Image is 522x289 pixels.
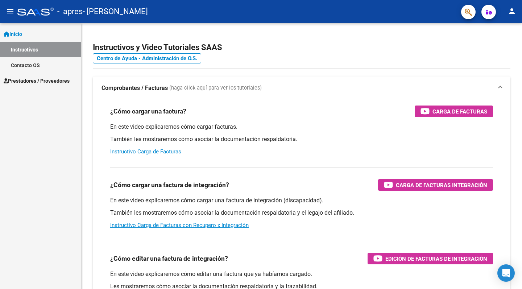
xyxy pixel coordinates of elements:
h2: Instructivos y Video Tutoriales SAAS [93,41,510,54]
span: - [PERSON_NAME] [83,4,148,20]
span: Inicio [4,30,22,38]
mat-expansion-panel-header: Comprobantes / Facturas (haga click aquí para ver los tutoriales) [93,77,510,100]
button: Carga de Facturas [415,106,493,117]
a: Centro de Ayuda - Administración de O.S. [93,53,201,63]
button: Edición de Facturas de integración [368,253,493,264]
p: En este video explicaremos cómo editar una factura que ya habíamos cargado. [110,270,493,278]
span: Carga de Facturas [432,107,487,116]
p: En este video explicaremos cómo cargar facturas. [110,123,493,131]
p: También les mostraremos cómo asociar la documentación respaldatoria y el legajo del afiliado. [110,209,493,217]
a: Instructivo Carga de Facturas [110,148,181,155]
button: Carga de Facturas Integración [378,179,493,191]
h3: ¿Cómo editar una factura de integración? [110,253,228,264]
span: Edición de Facturas de integración [385,254,487,263]
mat-icon: menu [6,7,14,16]
span: (haga click aquí para ver los tutoriales) [169,84,262,92]
h3: ¿Cómo cargar una factura? [110,106,186,116]
h3: ¿Cómo cargar una factura de integración? [110,180,229,190]
div: Open Intercom Messenger [497,264,515,282]
span: Carga de Facturas Integración [396,181,487,190]
p: En este video explicaremos cómo cargar una factura de integración (discapacidad). [110,197,493,205]
span: Prestadores / Proveedores [4,77,70,85]
span: - apres [57,4,83,20]
a: Instructivo Carga de Facturas con Recupero x Integración [110,222,249,228]
strong: Comprobantes / Facturas [101,84,168,92]
mat-icon: person [507,7,516,16]
p: También les mostraremos cómo asociar la documentación respaldatoria. [110,135,493,143]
